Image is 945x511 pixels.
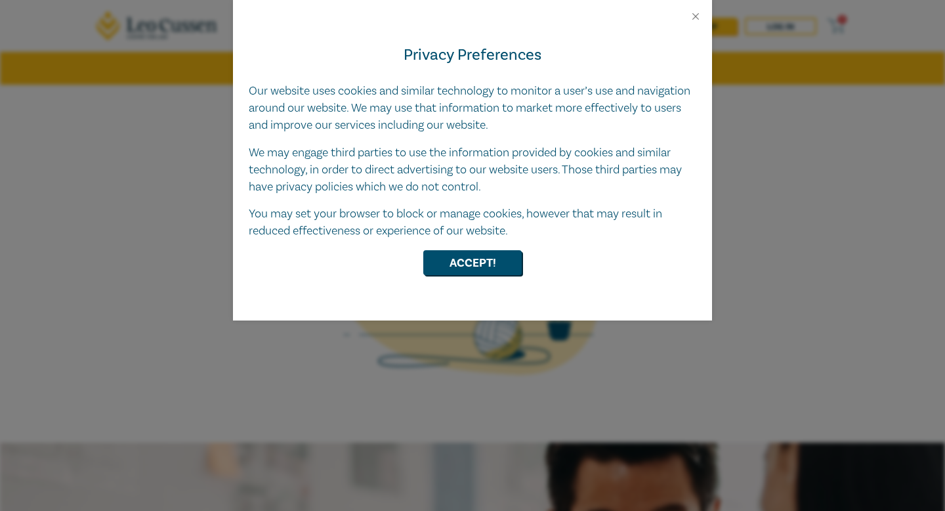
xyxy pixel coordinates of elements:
[249,43,696,67] h4: Privacy Preferences
[249,144,696,196] p: We may engage third parties to use the information provided by cookies and similar technology, in...
[690,11,702,22] button: Close
[249,206,696,240] p: You may set your browser to block or manage cookies, however that may result in reduced effective...
[423,250,522,275] button: Accept!
[249,83,696,134] p: Our website uses cookies and similar technology to monitor a user’s use and navigation around our...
